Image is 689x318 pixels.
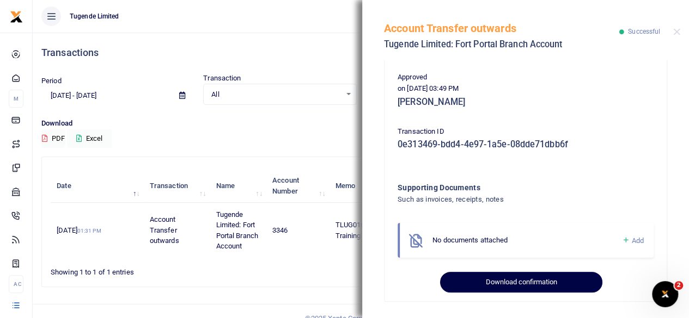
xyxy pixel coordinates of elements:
[440,272,602,292] button: Download confirmation
[65,11,124,21] span: Tugende Limited
[144,169,210,203] th: Transaction: activate to sort column ascending
[673,28,680,35] button: Close
[41,47,680,59] h4: Transactions
[674,281,683,290] span: 2
[51,169,144,203] th: Date: activate to sort column descending
[272,226,288,234] span: 3346
[384,39,619,50] h5: Tugende Limited: Fort Portal Branch Account
[632,236,644,245] span: Add
[398,97,654,108] h5: [PERSON_NAME]
[211,89,340,100] span: All
[329,169,436,203] th: Memo: activate to sort column ascending
[10,10,23,23] img: logo-small
[216,210,258,251] span: Tugende Limited: Fort Portal Branch Account
[41,129,65,148] button: PDF
[336,221,418,240] span: TLUG016497 Hoima Sales Training Lunch Facilitation
[10,12,23,20] a: logo-small logo-large logo-large
[41,76,62,86] label: Period
[150,215,179,245] span: Account Transfer outwards
[384,22,619,35] h5: Account Transfer outwards
[628,28,660,35] span: Successful
[41,118,680,129] p: Download
[432,236,508,244] span: No documents attached
[9,90,23,108] li: M
[398,83,654,95] p: on [DATE] 03:49 PM
[41,86,170,105] input: select period
[203,73,241,84] label: Transaction
[398,72,654,83] p: Approved
[398,139,654,150] h5: 0e313469-bdd4-4e97-1a5e-08dde71dbb6f
[210,169,266,203] th: Name: activate to sort column ascending
[266,169,330,203] th: Account Number: activate to sort column ascending
[9,275,23,293] li: Ac
[67,129,112,148] button: Excel
[77,228,101,234] small: 01:31 PM
[621,234,644,247] a: Add
[51,261,305,278] div: Showing 1 to 1 of 1 entries
[398,126,654,138] p: Transaction ID
[398,194,609,205] h4: Such as invoices, receipts, notes
[398,182,609,194] h4: Supporting Documents
[652,281,678,307] iframe: Intercom live chat
[57,226,101,234] span: [DATE]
